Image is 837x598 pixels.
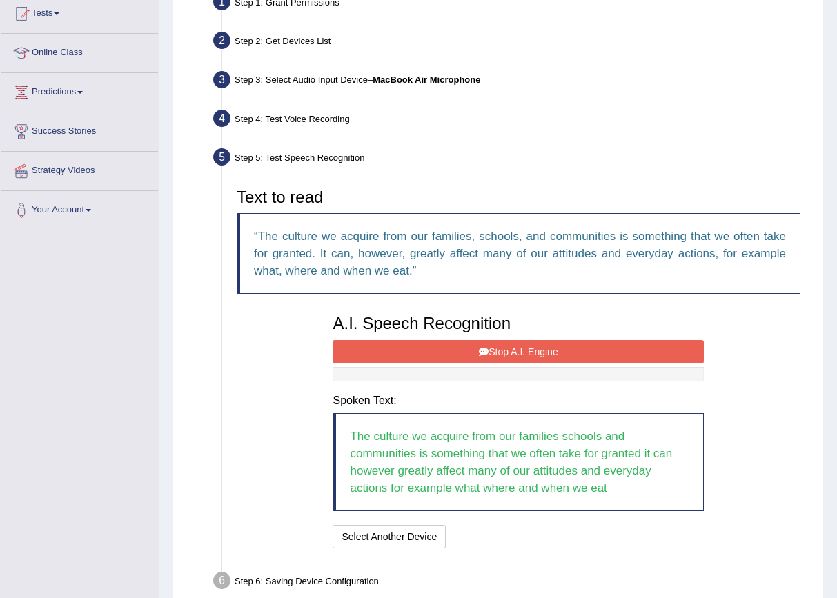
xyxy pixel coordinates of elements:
a: Strategy Videos [1,152,158,186]
span: – [368,74,481,85]
div: Step 3: Select Audio Input Device [207,67,816,97]
b: MacBook Air Microphone [373,74,480,85]
h3: Text to read [237,188,800,206]
div: Step 5: Test Speech Recognition [207,144,816,175]
a: Online Class [1,34,158,68]
h4: Spoken Text: [333,395,704,407]
q: The culture we acquire from our families, schools, and communities is something that we often tak... [254,230,786,277]
blockquote: The culture we acquire from our families schools and communities is something that we often take ... [333,413,704,511]
button: Stop A.I. Engine [333,340,704,363]
div: Step 2: Get Devices List [207,28,816,58]
button: Select Another Device [333,525,446,548]
h3: A.I. Speech Recognition [333,315,704,332]
div: Step 4: Test Voice Recording [207,106,816,136]
a: Predictions [1,73,158,108]
div: Step 6: Saving Device Configuration [207,568,816,598]
a: Success Stories [1,112,158,147]
a: Your Account [1,191,158,226]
